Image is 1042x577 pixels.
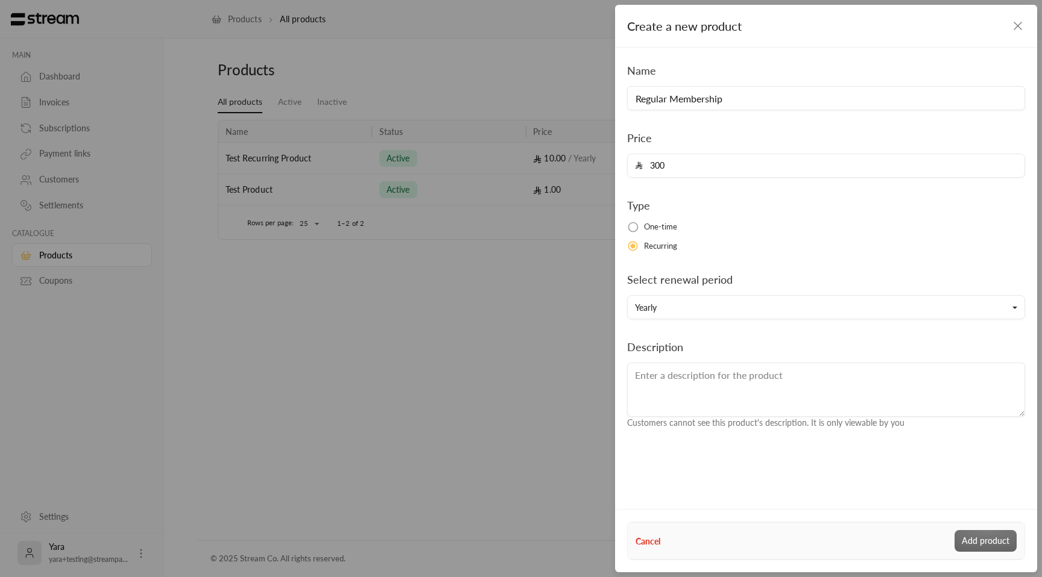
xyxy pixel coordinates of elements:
label: Select renewal period [627,271,733,288]
label: Price [627,129,652,146]
span: Create a new product [627,19,742,33]
span: One-time [644,221,678,233]
button: Yearly [627,295,1025,319]
label: Description [627,338,683,355]
input: Enter the price for the product [643,154,1017,177]
input: Enter the name of the product [627,86,1025,110]
label: Type [627,197,650,214]
button: Cancel [636,535,660,547]
label: Name [627,62,656,79]
span: Recurring [644,240,678,252]
span: Customers cannot see this product's description. It is only viewable by you [627,417,905,428]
